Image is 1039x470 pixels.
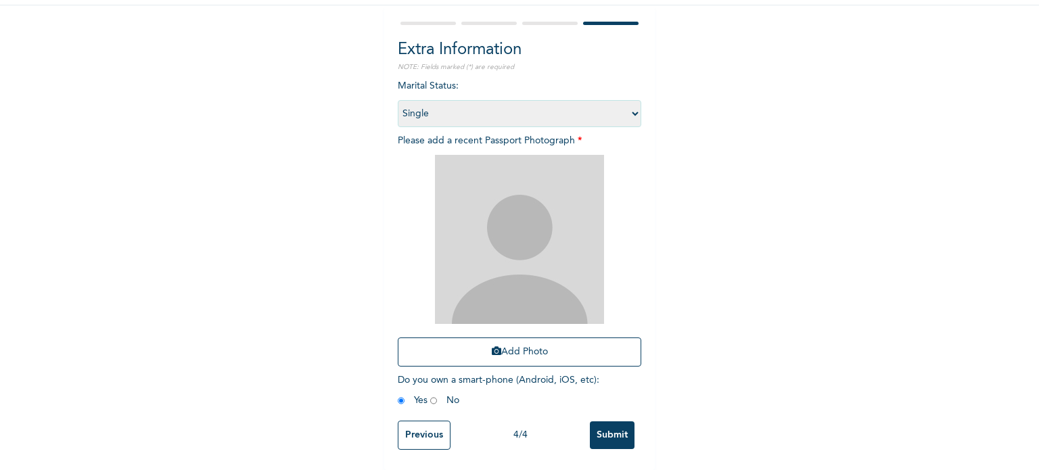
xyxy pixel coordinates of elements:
h2: Extra Information [398,38,641,62]
span: Do you own a smart-phone (Android, iOS, etc) : Yes No [398,375,599,405]
img: Crop [435,155,604,324]
button: Add Photo [398,337,641,367]
span: Marital Status : [398,81,641,118]
span: Please add a recent Passport Photograph [398,136,641,373]
div: 4 / 4 [451,428,590,442]
p: NOTE: Fields marked (*) are required [398,62,641,72]
input: Previous [398,421,451,450]
input: Submit [590,421,634,449]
